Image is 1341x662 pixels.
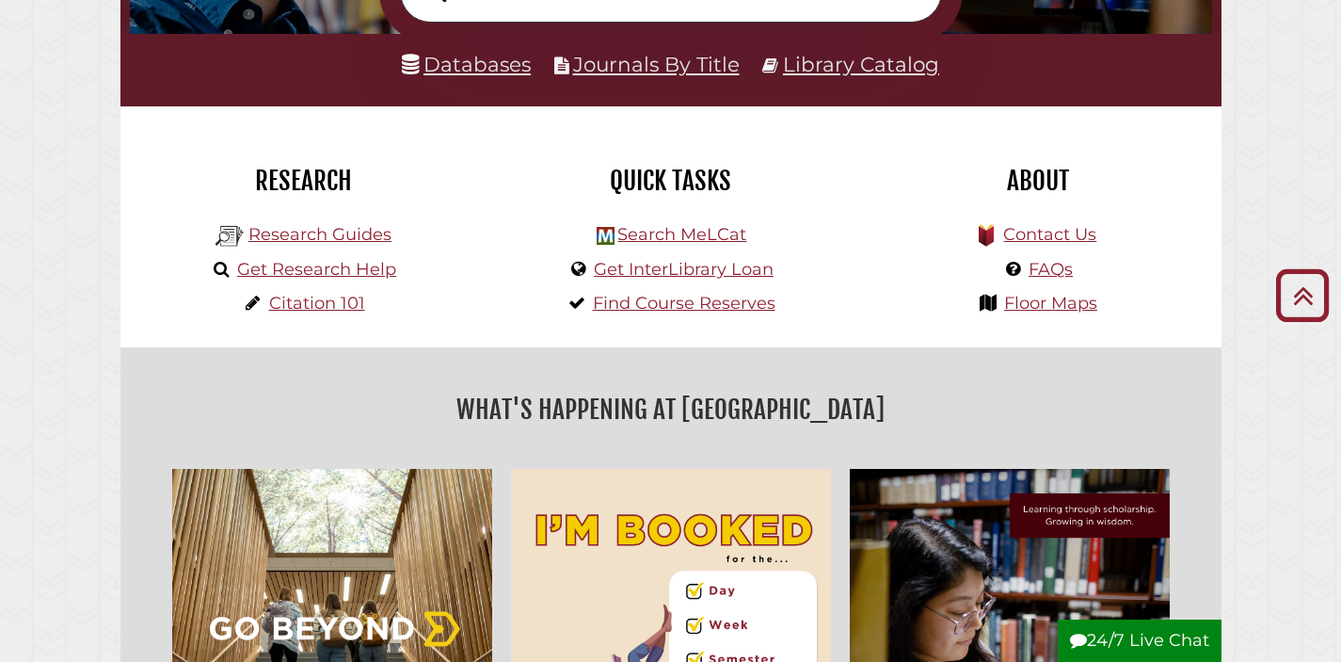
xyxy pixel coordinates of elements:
h2: About [869,165,1207,197]
a: Journals By Title [573,52,740,76]
a: FAQs [1029,259,1073,280]
h2: What's Happening at [GEOGRAPHIC_DATA] [135,388,1207,431]
img: Hekman Library Logo [597,227,615,245]
a: Library Catalog [783,52,939,76]
a: Back to Top [1269,280,1336,311]
a: Research Guides [248,224,391,245]
h2: Research [135,165,473,197]
a: Search MeLCat [617,224,746,245]
a: Citation 101 [269,293,365,314]
a: Find Course Reserves [593,293,775,314]
a: Get InterLibrary Loan [594,259,774,280]
img: Hekman Library Logo [216,222,244,250]
a: Floor Maps [1004,293,1097,314]
a: Get Research Help [237,259,396,280]
h2: Quick Tasks [502,165,840,197]
a: Contact Us [1003,224,1096,245]
a: Databases [402,52,531,76]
